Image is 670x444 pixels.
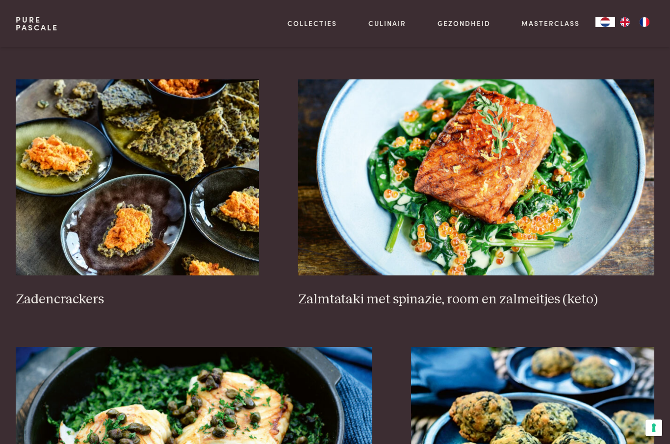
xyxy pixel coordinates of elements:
img: Zalmtataki met spinazie, room en zalmeitjes (keto) [298,79,654,275]
a: Gezondheid [438,18,490,28]
a: EN [615,17,635,27]
img: Zadencrackers [16,79,259,275]
ul: Language list [615,17,654,27]
a: Masterclass [521,18,580,28]
a: FR [635,17,654,27]
h3: Zalmtataki met spinazie, room en zalmeitjes (keto) [298,291,654,308]
a: Zalmtataki met spinazie, room en zalmeitjes (keto) Zalmtataki met spinazie, room en zalmeitjes (k... [298,79,654,308]
a: Collecties [287,18,337,28]
a: Zadencrackers Zadencrackers [16,79,259,308]
div: Language [595,17,615,27]
h3: Zadencrackers [16,291,259,308]
a: PurePascale [16,16,58,31]
a: NL [595,17,615,27]
aside: Language selected: Nederlands [595,17,654,27]
a: Culinair [368,18,406,28]
button: Uw voorkeuren voor toestemming voor trackingtechnologieën [645,419,662,436]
